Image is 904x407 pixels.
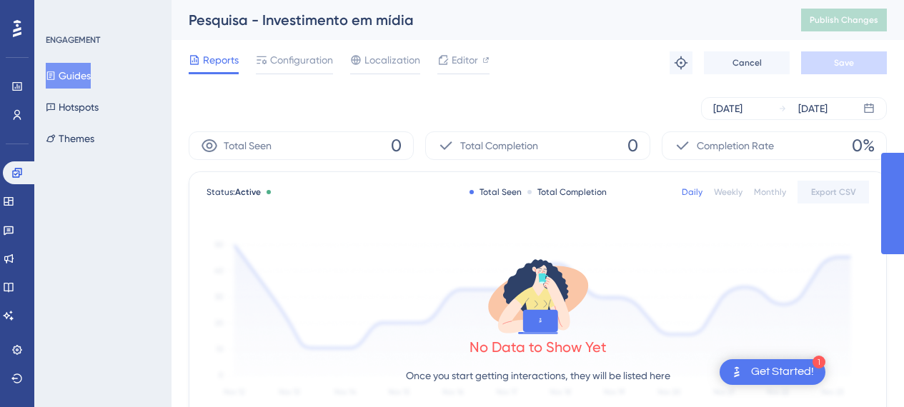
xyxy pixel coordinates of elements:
div: ENGAGEMENT [46,34,100,46]
button: Themes [46,126,94,151]
div: Total Completion [527,186,607,198]
span: Publish Changes [810,14,878,26]
div: [DATE] [713,100,742,117]
span: Configuration [270,51,333,69]
span: Completion Rate [697,137,774,154]
div: 1 [813,356,825,368]
div: Pesquisa - Investimento em mídia [189,10,765,30]
p: Once you start getting interactions, they will be listed here [406,367,670,384]
button: Save [801,51,887,74]
div: Get Started! [751,364,814,380]
span: Total Seen [224,137,272,154]
span: Save [834,57,854,69]
button: Publish Changes [801,9,887,31]
button: Cancel [704,51,790,74]
button: Guides [46,63,91,89]
span: Export CSV [811,186,856,198]
span: Total Completion [460,137,538,154]
span: Status: [207,186,261,198]
span: Localization [364,51,420,69]
div: Daily [682,186,702,198]
div: [DATE] [798,100,828,117]
iframe: UserGuiding AI Assistant Launcher [844,351,887,393]
span: Reports [203,51,239,69]
div: Total Seen [470,186,522,198]
button: Hotspots [46,94,99,120]
span: 0 [391,134,402,157]
div: Open Get Started! checklist, remaining modules: 1 [720,359,825,385]
div: Monthly [754,186,786,198]
div: Weekly [714,186,742,198]
span: 0 [627,134,638,157]
img: launcher-image-alternative-text [728,363,745,381]
button: Export CSV [798,181,869,203]
span: Cancel [732,57,762,69]
span: 0% [852,134,875,157]
span: Active [235,187,261,197]
div: No Data to Show Yet [470,337,607,357]
span: Editor [452,51,478,69]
